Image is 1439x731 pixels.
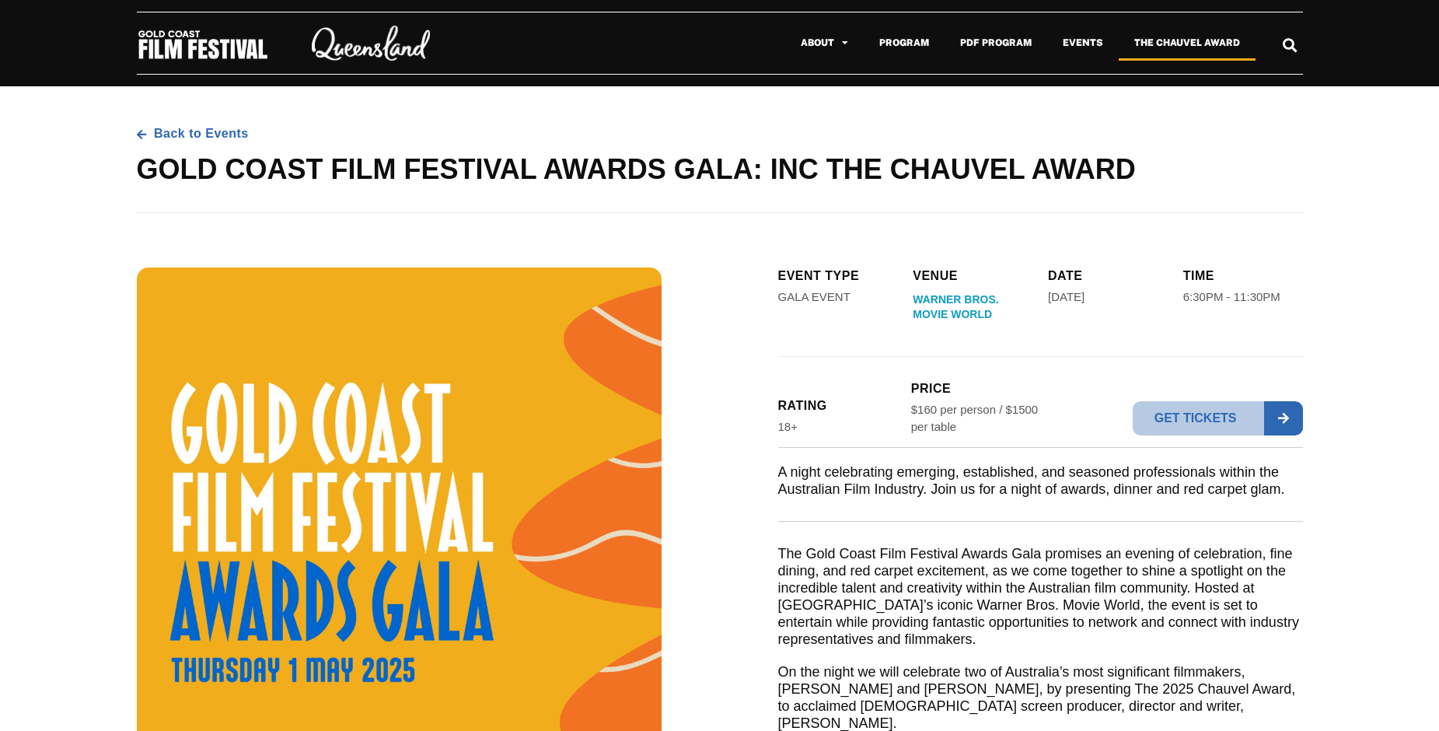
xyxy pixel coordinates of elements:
h5: Price [911,380,1040,397]
h1: GOLD COAST FILM FESTIVAL AWARDS GALA: inc The Chauvel Award [137,150,1303,189]
p: 6:30PM - 11:30PM [1183,289,1280,306]
a: Get tickets [1133,401,1303,435]
h5: Date [1048,268,1168,285]
div: A night celebrating emerging, established, and seasoned professionals within the Australian Film ... [778,463,1303,498]
a: Program [864,25,945,61]
div: 18+ [778,418,798,435]
span: The Gold Coast Film Festival Awards Gala promises an evening of celebration, fine dining, and red... [778,546,1299,647]
h5: Time [1183,268,1303,285]
nav: Menu [466,25,1256,61]
span: Get tickets [1133,401,1264,435]
h5: Rating [778,397,907,414]
div: GALA EVENT [778,289,850,306]
span: On the night we will celebrate two of Australia’s most significant filmmakers, [PERSON_NAME] and ... [778,664,1296,731]
div: [DATE] [1048,289,1084,306]
div: Search [1277,32,1302,58]
div: $160 per person / $1500 per table [911,401,1040,435]
a: Events [1047,25,1119,61]
a: PDF Program [945,25,1047,61]
a: About [785,25,864,61]
span: Back to Events [150,125,249,142]
h5: Venue [913,268,1032,285]
span: Warner Bros. Movie World [913,292,1032,325]
a: Back to Events [137,125,249,142]
h5: eVENT type [778,268,898,285]
a: The Chauvel Award [1119,25,1256,61]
